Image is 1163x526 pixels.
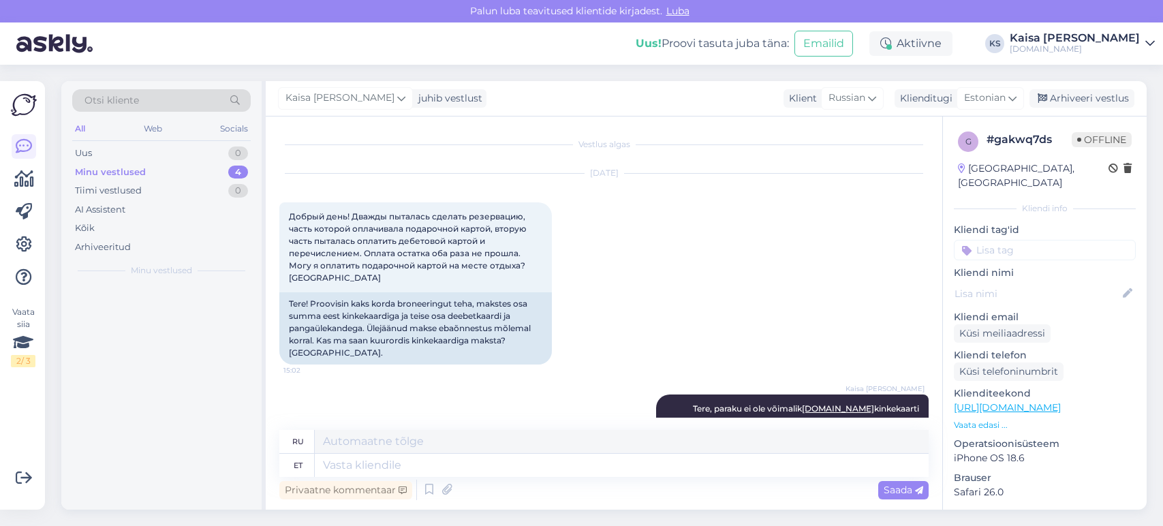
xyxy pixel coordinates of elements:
[11,92,37,118] img: Askly Logo
[802,403,874,414] a: [DOMAIN_NAME]
[954,437,1136,451] p: Operatsioonisüsteem
[895,91,952,106] div: Klienditugi
[285,91,394,106] span: Kaisa [PERSON_NAME]
[954,240,1136,260] input: Lisa tag
[228,146,248,160] div: 0
[279,292,552,365] div: Tere! Proovisin kaks korda broneeringut teha, makstes osa summa eest kinkekaardiga ja teise osa d...
[131,264,192,277] span: Minu vestlused
[294,454,303,477] div: et
[279,138,929,151] div: Vestlus algas
[954,202,1136,215] div: Kliendi info
[1010,33,1140,44] div: Kaisa [PERSON_NAME]
[413,91,482,106] div: juhib vestlust
[954,362,1064,381] div: Küsi telefoninumbrit
[964,91,1006,106] span: Estonian
[954,386,1136,401] p: Klienditeekond
[965,136,972,146] span: g
[954,419,1136,431] p: Vaata edasi ...
[954,348,1136,362] p: Kliendi telefon
[954,485,1136,499] p: Safari 26.0
[84,93,139,108] span: Otsi kliente
[954,310,1136,324] p: Kliendi email
[217,120,251,138] div: Socials
[794,31,853,57] button: Emailid
[869,31,952,56] div: Aktiivne
[954,451,1136,465] p: iPhone OS 18.6
[828,91,865,106] span: Russian
[75,241,131,254] div: Arhiveeritud
[985,34,1004,53] div: KS
[11,306,35,367] div: Vaata siia
[954,471,1136,485] p: Brauser
[75,203,125,217] div: AI Assistent
[75,184,142,198] div: Tiimi vestlused
[954,266,1136,280] p: Kliendi nimi
[954,324,1051,343] div: Küsi meiliaadressi
[662,5,694,17] span: Luba
[292,430,304,453] div: ru
[784,91,817,106] div: Klient
[279,167,929,179] div: [DATE]
[75,166,146,179] div: Minu vestlused
[283,365,335,375] span: 15:02
[955,286,1120,301] input: Lisa nimi
[1010,44,1140,55] div: [DOMAIN_NAME]
[636,35,789,52] div: Proovi tasuta juba täna:
[228,184,248,198] div: 0
[75,221,95,235] div: Kõik
[72,120,88,138] div: All
[1072,132,1132,147] span: Offline
[279,481,412,499] div: Privaatne kommentaar
[289,211,529,283] span: Добрый день! Дважды пыталась сделать резервацию, часть которой оплачивала подарочной картой, втор...
[75,146,92,160] div: Uus
[228,166,248,179] div: 4
[11,355,35,367] div: 2 / 3
[954,401,1061,414] a: [URL][DOMAIN_NAME]
[987,131,1072,148] div: # gakwq7ds
[1029,89,1134,108] div: Arhiveeri vestlus
[141,120,165,138] div: Web
[884,484,923,496] span: Saada
[958,161,1108,190] div: [GEOGRAPHIC_DATA], [GEOGRAPHIC_DATA]
[636,37,662,50] b: Uus!
[954,223,1136,237] p: Kliendi tag'id
[846,384,925,394] span: Kaisa [PERSON_NAME]
[667,403,921,512] span: Tere, paraku ei ole võimalik kinkekaarti hotellis kohapeal kasutada. Kuna kaart on turvalisuse ka...
[1010,33,1155,55] a: Kaisa [PERSON_NAME][DOMAIN_NAME]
